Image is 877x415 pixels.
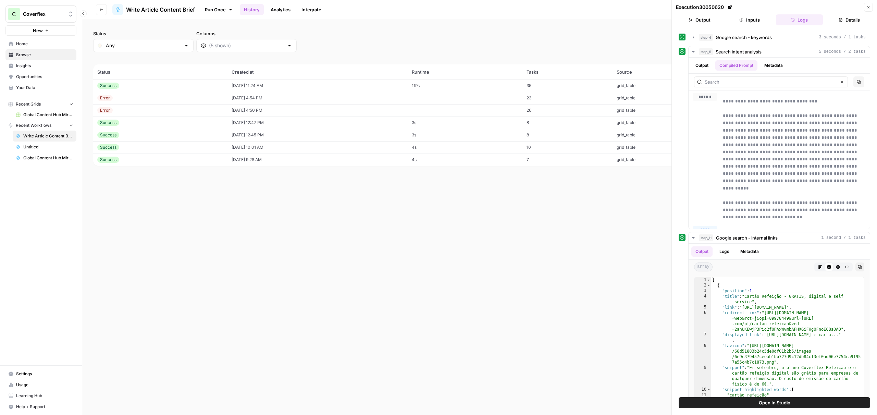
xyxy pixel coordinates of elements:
[97,83,119,89] div: Success
[408,64,522,80] th: Runtime
[408,80,522,92] td: 119s
[5,25,76,36] button: New
[16,393,73,399] span: Learning Hub
[196,30,297,37] label: Columns
[5,5,76,23] button: Workspace: Coverflex
[694,310,711,332] div: 6
[5,390,76,401] a: Learning Hub
[5,82,76,93] a: Your Data
[676,14,723,25] button: Output
[715,246,733,257] button: Logs
[689,32,870,43] button: 3 seconds / 1 tasks
[707,387,711,392] span: Toggle code folding, rows 10 through 12
[716,234,778,241] span: Google search - internal links
[736,246,763,257] button: Metadata
[227,154,408,166] td: [DATE] 9:28 AM
[522,92,613,104] td: 23
[821,235,866,241] span: 1 second / 1 tasks
[227,64,408,80] th: Created at
[691,60,713,71] button: Output
[13,109,76,120] a: Global Content Hub Mirror
[93,52,866,64] span: (7 records)
[16,41,73,47] span: Home
[705,78,837,85] input: Search
[716,34,772,41] span: Google search - keywords
[13,152,76,163] a: Global Content Hub Mirror Engine
[694,294,711,305] div: 4
[97,120,119,126] div: Success
[694,277,711,283] div: 1
[97,144,119,150] div: Success
[408,154,522,166] td: 4s
[16,63,73,69] span: Insights
[5,71,76,82] a: Opportunities
[726,14,773,25] button: Inputs
[227,80,408,92] td: [DATE] 11:24 AM
[522,64,613,80] th: Tasks
[522,141,613,154] td: 10
[267,4,295,15] a: Analytics
[613,80,733,92] td: grid_table
[522,129,613,141] td: 8
[5,99,76,109] button: Recent Grids
[112,4,195,15] a: Write Article Content Brief
[613,129,733,141] td: grid_table
[297,4,325,15] a: Integrate
[106,42,181,49] input: Any
[5,379,76,390] a: Usage
[707,277,711,283] span: Toggle code folding, rows 1 through 65
[97,132,119,138] div: Success
[694,305,711,310] div: 5
[227,129,408,141] td: [DATE] 12:45 PM
[12,10,16,18] span: C
[707,283,711,288] span: Toggle code folding, rows 2 through 25
[613,141,733,154] td: grid_table
[16,85,73,91] span: Your Data
[97,157,119,163] div: Success
[826,14,873,25] button: Details
[694,343,711,365] div: 8
[227,104,408,117] td: [DATE] 4:50 PM
[694,387,711,392] div: 10
[16,101,41,107] span: Recent Grids
[5,49,76,60] a: Browse
[522,154,613,166] td: 7
[689,232,870,243] button: 1 second / 1 tasks
[699,48,713,55] span: step_5
[16,404,73,410] span: Help + Support
[613,117,733,129] td: grid_table
[5,38,76,49] a: Home
[33,27,43,34] span: New
[408,117,522,129] td: 3s
[408,129,522,141] td: 3s
[5,120,76,131] button: Recent Workflows
[694,392,711,398] div: 11
[23,112,73,118] span: Global Content Hub Mirror
[759,399,790,406] span: Open In Studio
[13,131,76,142] a: Write Article Content Brief
[691,246,713,257] button: Output
[689,46,870,57] button: 5 seconds / 2 tasks
[16,74,73,80] span: Opportunities
[613,104,733,117] td: grid_table
[209,42,284,49] input: (5 shown)
[5,60,76,71] a: Insights
[16,122,51,129] span: Recent Workflows
[522,104,613,117] td: 26
[93,64,227,80] th: Status
[93,30,194,37] label: Status
[676,4,733,11] div: Execution 30050620
[227,117,408,129] td: [DATE] 12:47 PM
[819,49,866,55] span: 5 seconds / 2 tasks
[97,107,113,113] div: Error
[16,371,73,377] span: Settings
[819,34,866,40] span: 3 seconds / 1 tasks
[23,11,64,17] span: Coverflex
[16,382,73,388] span: Usage
[689,244,870,415] div: 1 second / 1 tasks
[699,34,713,41] span: step_4
[227,141,408,154] td: [DATE] 10:01 AM
[200,4,237,15] a: Run Once
[694,332,711,343] div: 7
[699,234,713,241] span: step_11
